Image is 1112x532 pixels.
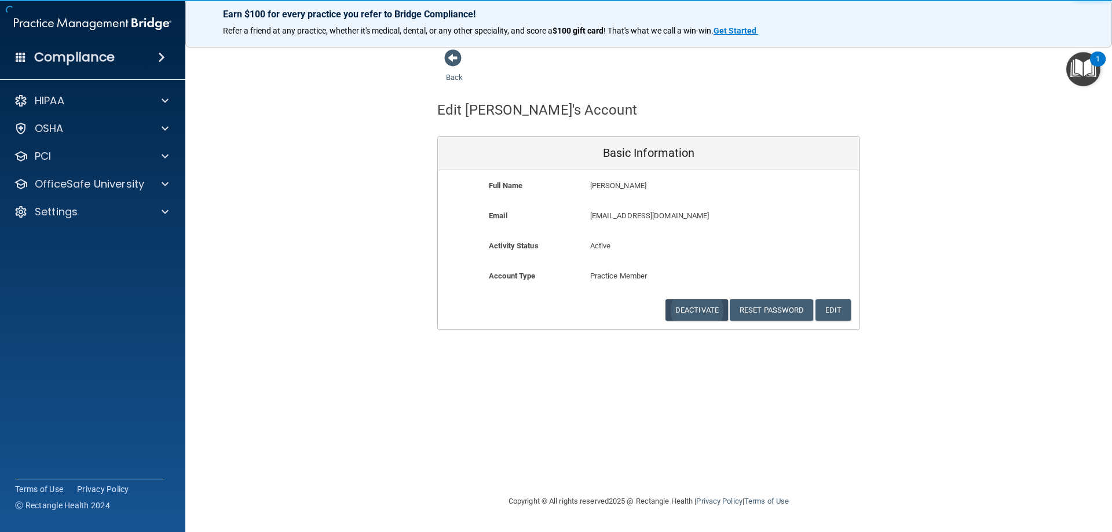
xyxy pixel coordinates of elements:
a: Terms of Use [15,483,63,495]
span: Ⓒ Rectangle Health 2024 [15,500,110,511]
a: Settings [14,205,169,219]
img: PMB logo [14,12,171,35]
b: Full Name [489,181,522,190]
a: OfficeSafe University [14,177,169,191]
button: Edit [815,299,851,321]
a: OSHA [14,122,169,135]
p: Practice Member [590,269,708,283]
span: ! That's what we call a win-win. [603,26,714,35]
a: HIPAA [14,94,169,108]
p: OSHA [35,122,64,135]
a: Terms of Use [744,497,789,505]
div: 1 [1096,59,1100,74]
p: OfficeSafe University [35,177,144,191]
p: Settings [35,205,78,219]
div: Copyright © All rights reserved 2025 @ Rectangle Health | | [437,483,860,520]
h4: Compliance [34,49,115,65]
p: HIPAA [35,94,64,108]
b: Activity Status [489,241,539,250]
a: Back [446,59,463,82]
p: Earn $100 for every practice you refer to Bridge Compliance! [223,9,1074,20]
a: Privacy Policy [77,483,129,495]
b: Email [489,211,507,220]
p: [EMAIL_ADDRESS][DOMAIN_NAME] [590,209,775,223]
button: Open Resource Center, 1 new notification [1066,52,1100,86]
b: Account Type [489,271,535,280]
button: Reset Password [730,299,813,321]
p: Active [590,239,708,253]
button: Deactivate [665,299,728,321]
p: [PERSON_NAME] [590,179,775,193]
strong: Get Started [714,26,756,35]
div: Basic Information [438,137,859,170]
p: PCI [35,149,51,163]
a: Privacy Policy [696,497,742,505]
strong: $100 gift card [553,26,603,35]
a: PCI [14,149,169,163]
h4: Edit [PERSON_NAME]'s Account [437,102,637,118]
span: Refer a friend at any practice, whether it's medical, dental, or any other speciality, and score a [223,26,553,35]
a: Get Started [714,26,758,35]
